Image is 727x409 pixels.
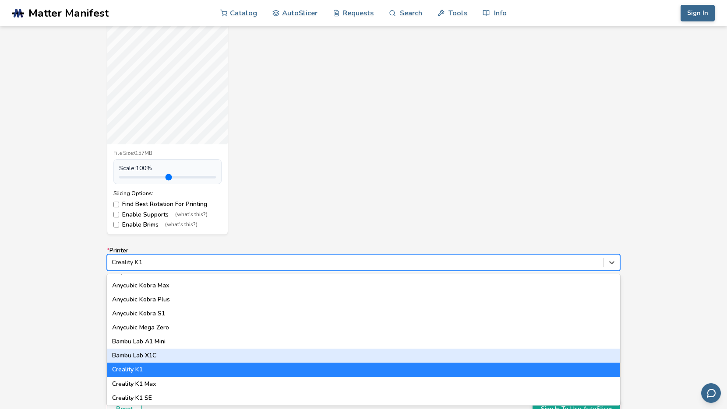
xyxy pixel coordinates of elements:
[107,321,620,335] div: Anycubic Mega Zero
[112,259,113,266] input: *PrinterCreality K1AnkerMake M5AnkerMake M5CAnycubic I3 MegaAnycubic I3 Mega SAnycubic KobraAnycu...
[107,293,620,307] div: Anycubic Kobra Plus
[113,212,119,217] input: Enable Supports(what's this?)
[113,190,222,196] div: Slicing Options:
[119,165,152,172] span: Scale: 100 %
[175,212,208,218] span: (what's this?)
[165,222,198,228] span: (what's this?)
[107,391,620,405] div: Creality K1 SE
[113,150,222,157] div: File Size: 0.57MB
[107,307,620,321] div: Anycubic Kobra S1
[681,5,715,21] button: Sign In
[113,201,222,208] label: Find Best Rotation For Printing
[113,211,222,218] label: Enable Supports
[113,202,119,207] input: Find Best Rotation For Printing
[107,377,620,391] div: Creality K1 Max
[113,222,119,227] input: Enable Brims(what's this?)
[113,221,222,228] label: Enable Brims
[107,363,620,377] div: Creality K1
[701,383,721,403] button: Send feedback via email
[107,335,620,349] div: Bambu Lab A1 Mini
[107,279,620,293] div: Anycubic Kobra Max
[107,247,620,271] label: Printer
[107,349,620,363] div: Bambu Lab X1C
[28,7,109,19] span: Matter Manifest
